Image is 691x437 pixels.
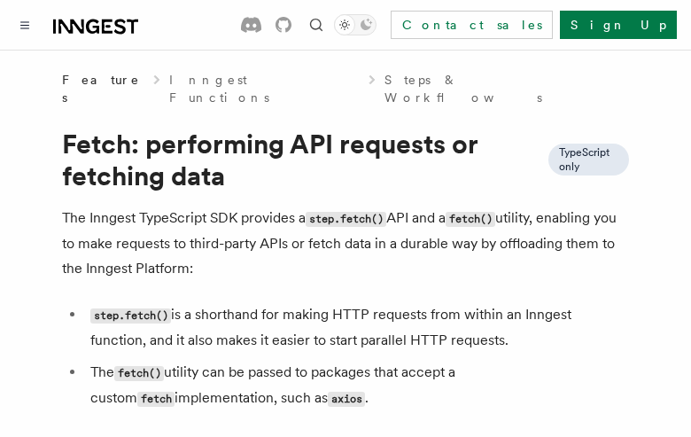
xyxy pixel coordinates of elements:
a: Steps & Workflows [384,71,629,106]
a: Sign Up [560,11,677,39]
li: The utility can be passed to packages that accept a custom implementation, such as . [85,360,629,411]
code: fetch [137,392,175,407]
span: TypeScript only [559,145,618,174]
span: Features [62,71,144,106]
code: step.fetch() [90,308,171,324]
a: Inngest Functions [169,71,360,106]
h1: Fetch: performing API requests or fetching data [62,128,629,191]
li: is a shorthand for making HTTP requests from within an Inngest function, and it also makes it eas... [85,302,629,353]
p: The Inngest TypeScript SDK provides a API and a utility, enabling you to make requests to third-p... [62,206,629,281]
button: Find something... [306,14,327,35]
a: Contact sales [391,11,553,39]
code: fetch() [446,212,495,227]
code: axios [328,392,365,407]
code: step.fetch() [306,212,386,227]
code: fetch() [114,366,164,381]
button: Toggle navigation [14,14,35,35]
button: Toggle dark mode [334,14,377,35]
